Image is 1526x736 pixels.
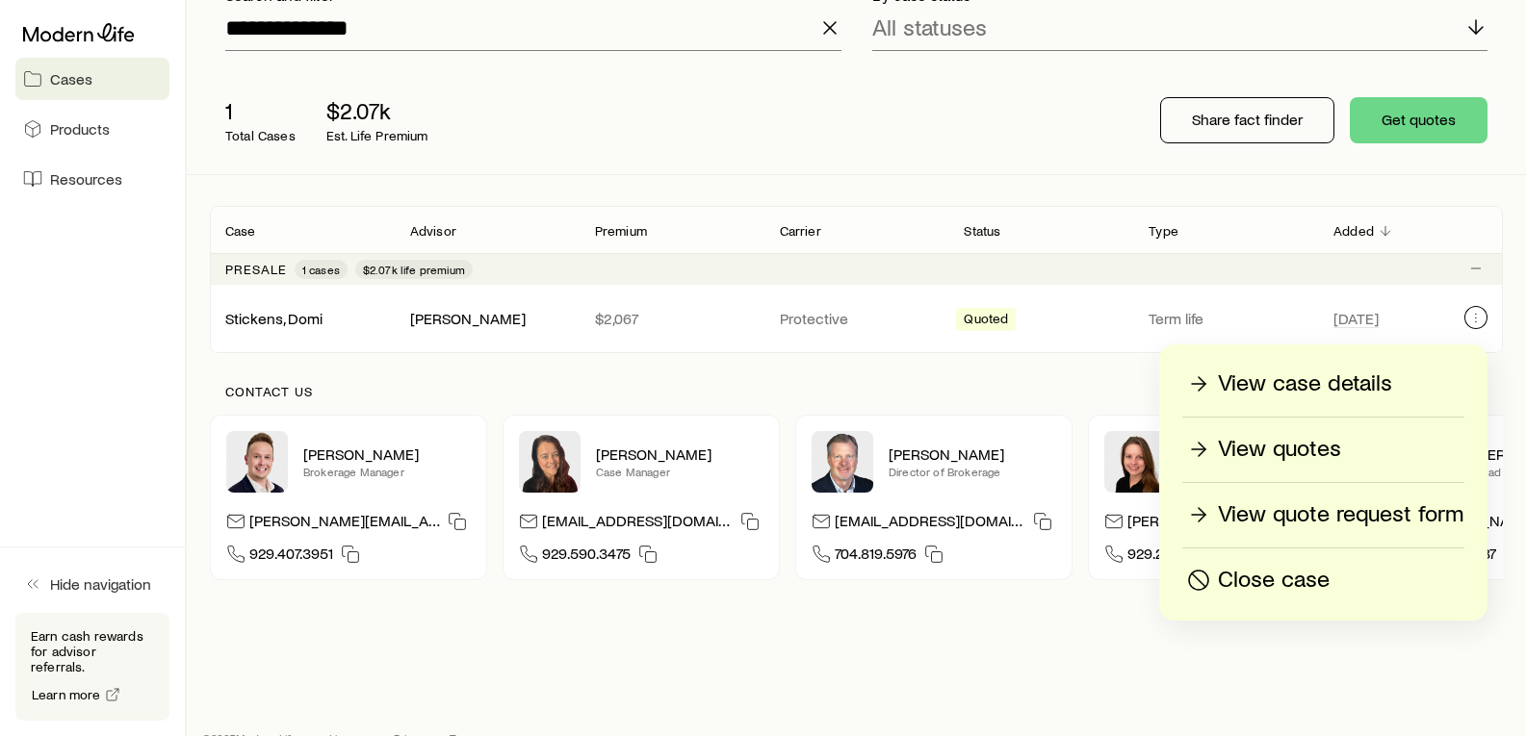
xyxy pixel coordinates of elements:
div: Earn cash rewards for advisor referrals.Learn more [15,613,169,721]
p: Director of Brokerage [889,464,1056,479]
p: Case Manager [596,464,763,479]
span: Cases [50,69,92,89]
p: [EMAIL_ADDRESS][DOMAIN_NAME] [835,511,1025,537]
span: 929.209.8778 [1127,544,1213,570]
p: Added [1333,223,1374,239]
div: [PERSON_NAME] [410,309,526,329]
p: Est. Life Premium [326,128,428,143]
p: Advisor [410,223,456,239]
p: [PERSON_NAME][EMAIL_ADDRESS][DOMAIN_NAME] [1127,511,1318,537]
p: View case details [1218,368,1392,399]
p: All statuses [872,13,987,40]
div: Stickens, Domi [225,309,323,329]
div: Client cases [210,206,1503,353]
a: View quotes [1182,433,1464,467]
button: Close case [1182,564,1464,597]
p: $2.07k [326,97,428,124]
p: Type [1149,223,1178,239]
span: Learn more [32,688,101,701]
span: 704.819.5976 [835,544,917,570]
img: Ellen Wall [1104,431,1166,493]
span: 1 cases [302,262,340,277]
button: Hide navigation [15,563,169,605]
img: Trey Wall [812,431,873,493]
p: View quotes [1218,434,1341,465]
p: [PERSON_NAME] [889,444,1056,464]
p: Presale [225,262,287,277]
p: View quote request form [1218,499,1463,530]
p: Earn cash rewards for advisor referrals. [31,628,154,674]
button: Share fact finder [1160,97,1334,143]
p: Protective [780,309,934,328]
p: Close case [1218,565,1330,596]
img: Derek Wakefield [226,431,288,493]
span: Resources [50,169,122,189]
p: Status [964,223,1000,239]
p: $2,067 [595,309,749,328]
a: Products [15,108,169,150]
span: [DATE] [1333,309,1379,328]
p: Premium [595,223,647,239]
p: [EMAIL_ADDRESS][DOMAIN_NAME] [542,511,733,537]
a: Resources [15,158,169,200]
a: View quote request form [1182,498,1464,532]
span: 929.407.3951 [249,544,333,570]
p: [PERSON_NAME] [303,444,471,464]
span: Hide navigation [50,574,151,594]
p: Contact us [225,384,1487,399]
a: View case details [1182,368,1464,401]
a: Cases [15,58,169,100]
p: Case [225,223,256,239]
p: Share fact finder [1192,110,1303,129]
img: Abby McGuigan [519,431,581,493]
span: Products [50,119,110,139]
span: Quoted [964,311,1008,331]
button: Get quotes [1350,97,1487,143]
p: Total Cases [225,128,296,143]
p: [PERSON_NAME] [596,444,763,464]
a: Stickens, Domi [225,309,323,327]
span: $2.07k life premium [363,262,465,277]
p: Carrier [780,223,821,239]
p: [PERSON_NAME][EMAIL_ADDRESS][DOMAIN_NAME] [249,511,440,537]
p: Brokerage Manager [303,464,471,479]
span: 929.590.3475 [542,544,631,570]
p: Term life [1149,309,1303,328]
p: 1 [225,97,296,124]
